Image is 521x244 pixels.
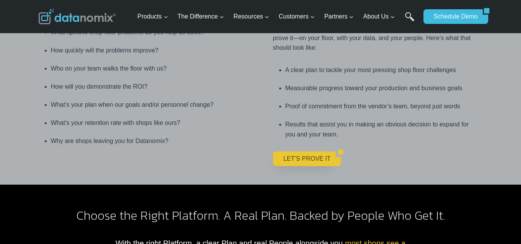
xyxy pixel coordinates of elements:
li: Proof of commitment from the vendor’s team, beyond just words [285,97,474,115]
li: Who on your team walks the floor with us? [51,59,242,77]
span: Partners [324,12,354,22]
li: Why are shops leaving you for Datanomix? [51,132,242,150]
span: About Us [363,12,395,22]
span: Products [137,12,168,22]
a: Schedule Demo [423,9,483,24]
nav: Primary Navigation [134,4,420,29]
p: If a vendor says they can solve real problems, they should be able to prove it—on your floor, wit... [273,23,474,53]
li: Results that assist you in making an obvious decision to expand for you and your team. [285,115,474,139]
img: Datanomix [39,9,116,24]
span: Customers [279,12,315,22]
li: What’s your plan when our goals and/or personnel change? [51,96,242,114]
li: What’s your retention rate with shops like ours? [51,114,242,132]
li: Measurable progress toward your production and business goals [285,79,474,97]
li: How will you demonstrate the ROI? [51,77,242,96]
a: LET’S PROVE IT [273,151,336,166]
span: Resources [234,12,269,22]
a: Search [405,12,415,29]
li: How quickly will the problems improve? [51,41,242,59]
li: A clear plan to tackle your most pressing shop floor challenges [285,65,474,79]
h2: Choose the Right Platform. A Real Plan. Backed by People Who Get It. [39,209,483,222]
span: The Difference [177,12,224,22]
